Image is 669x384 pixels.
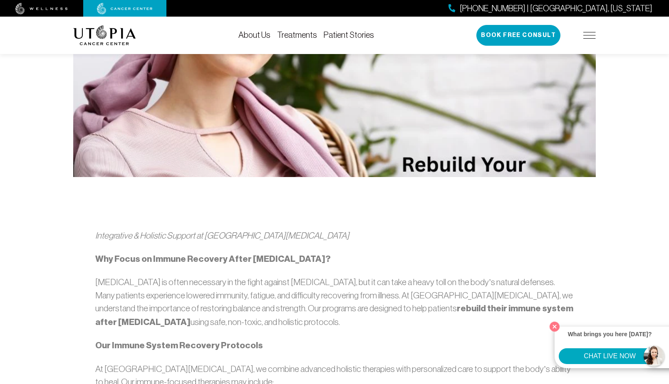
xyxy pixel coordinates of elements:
[568,331,652,337] strong: What brings you here [DATE]?
[95,276,573,329] p: [MEDICAL_DATA] is often necessary in the fight against [MEDICAL_DATA], but it can take a heavy to...
[95,303,573,327] strong: rebuild their immune system after [MEDICAL_DATA]
[476,25,560,46] button: Book Free Consult
[97,3,153,15] img: cancer center
[238,30,270,39] a: About Us
[95,254,331,264] strong: Why Focus on Immune Recovery After [MEDICAL_DATA]?
[95,231,349,240] em: Integrative & Holistic Support at [GEOGRAPHIC_DATA][MEDICAL_DATA]
[559,348,661,364] button: CHAT LIVE NOW
[15,3,68,15] img: wellness
[448,2,652,15] a: [PHONE_NUMBER] | [GEOGRAPHIC_DATA], [US_STATE]
[277,30,317,39] a: Treatments
[95,340,263,351] strong: Our Immune System Recovery Protocols
[460,2,652,15] span: [PHONE_NUMBER] | [GEOGRAPHIC_DATA], [US_STATE]
[324,30,374,39] a: Patient Stories
[73,25,136,45] img: logo
[583,32,596,39] img: icon-hamburger
[548,320,562,334] button: Close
